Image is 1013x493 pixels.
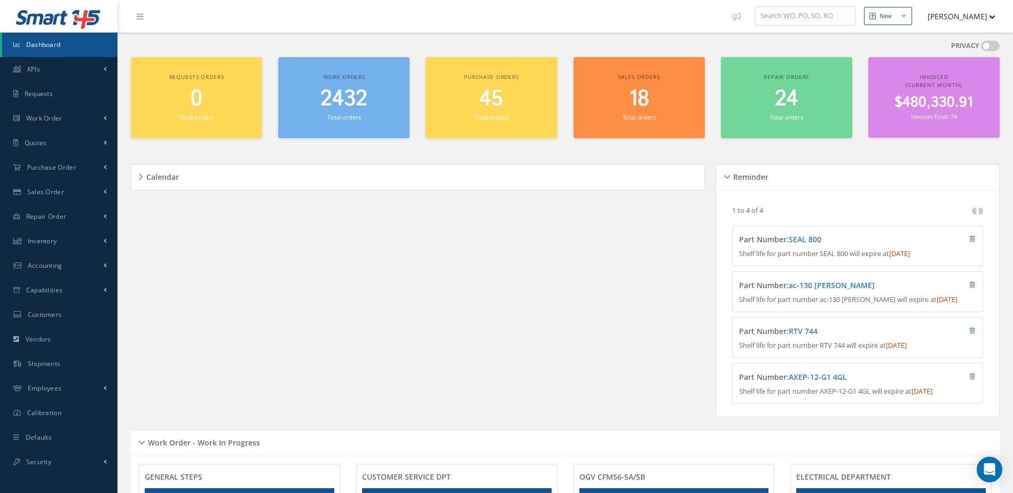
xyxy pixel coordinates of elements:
h5: Reminder [730,169,768,182]
a: AXEP-12-G1 4GL [789,372,847,382]
h4: Part Number [739,281,913,290]
small: Total orders [327,113,360,121]
small: Total orders [770,113,803,121]
span: Dashboard [26,40,61,49]
a: SEAL 800 [789,234,821,244]
small: Invoices Total: 74 [911,113,957,121]
p: Shelf life for part number ac-130 [PERSON_NAME] will expire at [739,295,976,305]
p: Shelf life for part number RTV 744 will expire at [739,340,976,351]
span: (Current Month) [906,81,962,89]
span: Sales orders [618,73,659,81]
a: ac-130 [PERSON_NAME] [789,280,875,290]
button: New [864,7,912,26]
span: [DATE] [912,386,932,396]
small: Total orders [475,113,508,121]
a: Invoiced (Current Month) $480,330.91 Invoices Total: 74 [868,57,1000,138]
small: Total orders [623,113,656,121]
span: Security [26,457,51,466]
a: Repair orders 24 Total orders [721,57,852,139]
span: Calibration [27,408,61,417]
p: Shelf life for part number SEAL 800 will expire at [739,249,976,259]
h4: Part Number [739,327,913,336]
span: Quotes [25,138,47,147]
p: 1 to 4 of 4 [732,205,763,215]
span: Accounting [28,261,62,270]
h4: Electrical Department [796,473,986,482]
a: Purchase orders 45 Total orders [426,57,557,139]
span: Purchase Order [27,163,76,172]
span: 0 [191,84,202,114]
a: Dashboard [2,33,117,57]
span: [DATE] [886,340,907,350]
span: [DATE] [889,249,910,258]
div: New [879,12,892,21]
h4: CUSTOMER SERVICE DPT [362,473,552,482]
span: : [787,234,821,244]
input: Search WO, PO, SO, RO [755,6,855,26]
span: Defaults [26,433,52,442]
span: [DATE] [937,295,957,304]
span: Repair orders [764,73,809,81]
span: Employees [28,384,62,393]
span: 45 [480,84,503,114]
span: Requests [25,89,53,98]
span: Vendors [26,335,51,344]
h4: Part Number [739,235,913,244]
span: KPIs [27,65,40,74]
p: Shelf life for part number AXEP-12-G1 4GL will expire at [739,386,976,397]
button: [PERSON_NAME] [917,6,995,27]
span: : [787,280,875,290]
span: Purchase orders [464,73,519,81]
span: 24 [775,84,798,114]
span: 18 [629,84,649,114]
span: : [787,326,818,336]
h5: Calendar [143,169,179,182]
span: Requests orders [169,73,224,81]
span: Work orders [323,73,365,81]
h4: OGV CFM56-5A/5B [579,473,769,482]
small: Total orders [180,113,213,121]
h4: Part Number [739,373,913,382]
span: Inventory [28,236,57,245]
a: Work orders 2432 Total orders [278,57,410,139]
a: Requests orders 0 Total orders [131,57,262,139]
label: PRIVACY [951,41,979,51]
span: Invoiced [920,73,948,81]
a: RTV 744 [789,326,818,336]
div: Open Intercom Messenger [977,457,1002,482]
span: Sales Order [27,187,64,196]
span: 2432 [320,84,367,114]
span: Work Order [26,114,62,123]
span: Customers [28,310,62,319]
span: Shipments [28,359,61,368]
span: : [787,372,847,382]
h5: Work Order - Work In Progress [145,435,260,448]
a: Sales orders 18 Total orders [574,57,705,139]
h4: General Steps [145,473,334,482]
span: Repair Order [26,212,67,221]
span: $480,330.91 [894,92,973,113]
span: Capabilities [26,285,63,295]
